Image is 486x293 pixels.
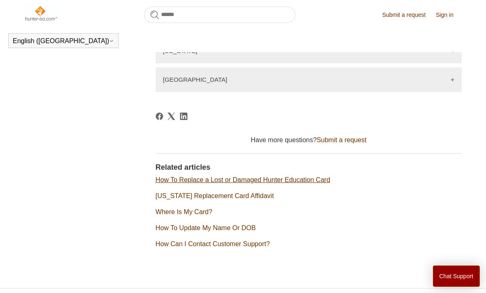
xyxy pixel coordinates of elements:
a: How To Update My Name Or DOB [156,224,256,231]
a: Sign in [436,11,462,19]
a: Facebook [156,113,163,120]
h2: Related articles [156,162,462,173]
svg: Share this page on X Corp [168,113,175,120]
input: Search [144,7,295,23]
div: Have more questions? [156,135,462,145]
a: How To Replace a Lost or Damaged Hunter Education Card [156,176,330,183]
svg: Share this page on LinkedIn [180,113,187,120]
a: X Corp [168,113,175,120]
a: Where Is My Card? [156,208,213,215]
a: Submit a request [382,11,434,19]
a: [US_STATE] Replacement Card Affidavit [156,192,274,199]
button: Chat Support [433,265,480,287]
a: Submit a request [317,136,367,143]
button: English ([GEOGRAPHIC_DATA]) [13,37,114,45]
svg: Share this page on Facebook [156,113,163,120]
img: Hunter-Ed Help Center home page [24,5,58,21]
a: How Can I Contact Customer Support? [156,240,270,247]
a: LinkedIn [180,113,187,120]
p: [GEOGRAPHIC_DATA] [163,76,227,83]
